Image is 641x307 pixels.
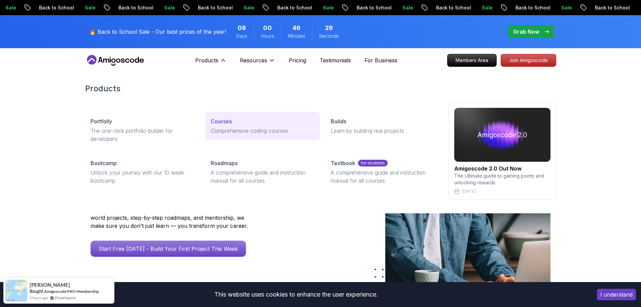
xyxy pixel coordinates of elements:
[510,4,556,11] p: Back to School
[397,4,419,11] p: Sale
[5,280,27,302] img: provesource social proof notification image
[79,4,101,11] p: Sale
[205,154,320,190] a: RoadmapsA comprehensive guide and instruction manual for all courses
[289,56,306,64] a: Pricing
[55,295,76,301] a: ProveSource
[34,4,79,11] p: Back to School
[331,117,346,125] p: Builds
[462,189,475,194] p: [DATE]
[358,160,388,166] p: for students
[89,28,226,36] p: 🔥 Back to School Sale - Our best prices of the year!
[448,54,496,66] p: Members Area
[238,4,260,11] p: Sale
[454,173,550,186] p: The Ultimate guide to gaining points and unlocking rewards
[44,289,99,294] a: Amigoscode PRO Membership
[364,56,397,64] a: For Business
[331,168,435,185] p: A comprehensive guide and instruction manual for all courses
[238,23,246,33] span: 8 Days
[91,168,194,185] p: Unlock your journey with our 10 week bootcamp
[318,4,339,11] p: Sale
[556,4,577,11] p: Sale
[236,33,247,39] span: Days
[91,197,252,230] p: Amigoscode has helped thousands of developers land roles at Amazon, Starling Bank, Mercado Livre,...
[292,23,300,33] span: 46 Minutes
[195,56,226,70] button: Products
[205,112,320,140] a: CoursesComprehensive coding courses
[288,33,305,39] span: Minutes
[192,4,238,11] p: Back to School
[85,154,200,190] a: BootcampUnlock your journey with our 10 week bootcamp
[240,56,275,70] button: Resources
[325,112,440,140] a: BuildsLearn by building real projects
[240,56,267,64] p: Resources
[91,241,246,257] a: Start Free [DATE] - Build Your First Project This Week
[320,56,351,64] a: Testimonials
[449,102,556,200] a: amigoscode 2.0Amigoscode 2.0 Out NowThe Ultimate guide to gaining points and unlocking rewards[DATE]
[272,4,318,11] p: Back to School
[211,159,238,167] p: Roadmaps
[325,154,440,190] a: Textbookfor studentsA comprehensive guide and instruction manual for all courses
[454,164,550,173] h2: Amigoscode 2.0 Out Now
[319,33,339,39] span: Seconds
[597,289,636,300] button: Accept cookies
[431,4,476,11] p: Back to School
[85,83,556,94] h2: Products
[513,28,539,36] p: Grab Now
[5,287,587,302] div: This website uses cookies to enhance the user experience.
[325,23,333,33] span: 29 Seconds
[30,295,48,301] span: 2 hours ago
[261,33,274,39] span: Hours
[263,23,272,33] span: 0 Hours
[30,288,43,294] span: Bought
[476,4,498,11] p: Sale
[351,4,397,11] p: Back to School
[211,117,232,125] p: Courses
[195,56,218,64] p: Products
[91,127,194,143] p: The one-click portfolio builder for developers
[91,117,112,125] p: Portfolly
[447,54,497,67] a: Members Area
[501,54,556,67] a: Join Amigoscode
[91,159,117,167] p: Bootcamp
[159,4,180,11] p: Sale
[30,282,70,288] span: [PERSON_NAME]
[113,4,159,11] p: Back to School
[331,127,435,135] p: Learn by building real projects
[454,108,550,162] img: amigoscode 2.0
[331,159,355,167] p: Textbook
[501,54,556,66] p: Join Amigoscode
[590,4,635,11] p: Back to School
[85,112,200,148] a: PortfollyThe one-click portfolio builder for developers
[211,168,315,185] p: A comprehensive guide and instruction manual for all courses
[211,127,315,135] p: Comprehensive coding courses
